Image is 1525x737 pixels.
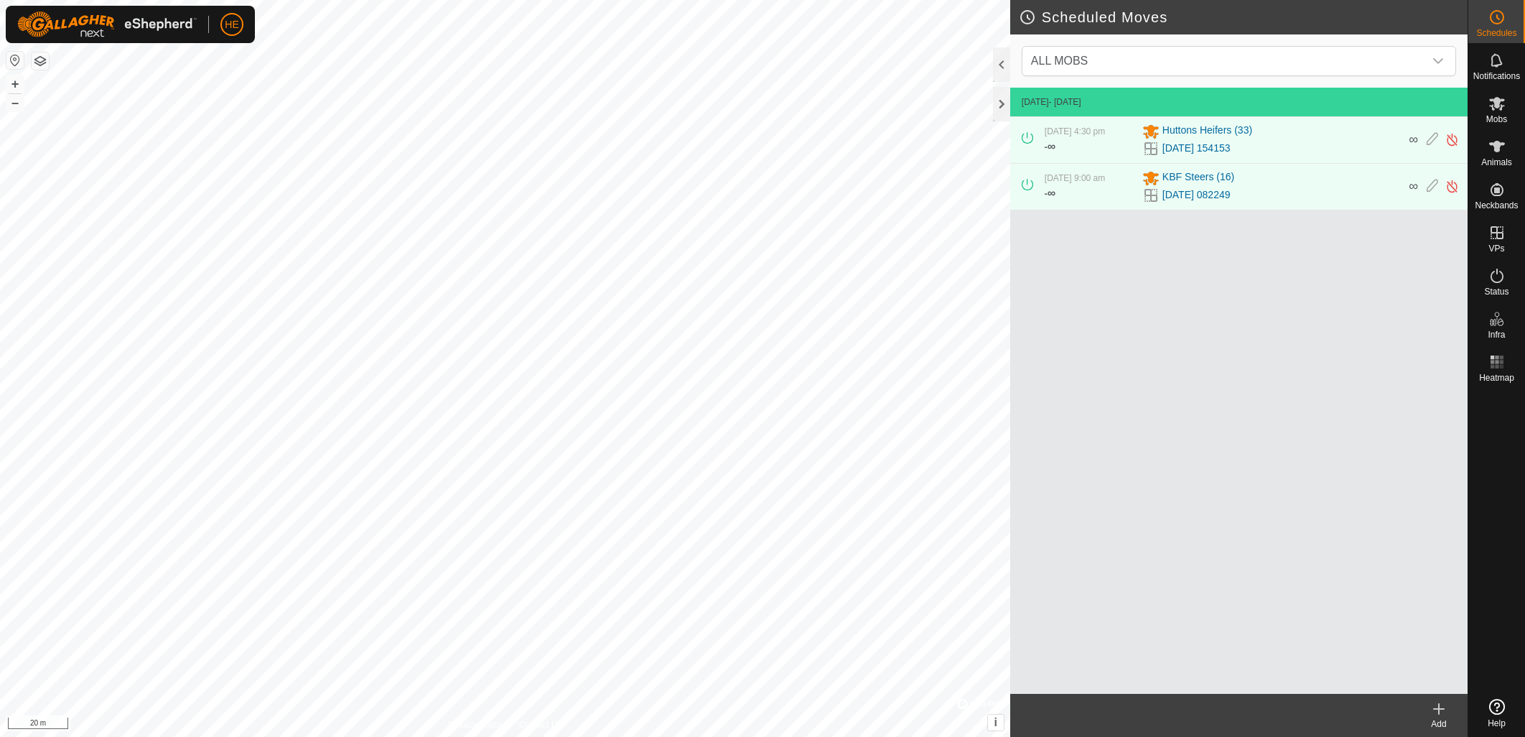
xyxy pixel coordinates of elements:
[1162,141,1231,156] a: [DATE] 154153
[1048,187,1055,199] span: ∞
[1045,138,1055,155] div: -
[1409,132,1418,147] span: ∞
[1468,693,1525,733] a: Help
[6,75,24,93] button: +
[1019,9,1468,26] h2: Scheduled Moves
[1410,718,1468,731] div: Add
[1473,72,1520,80] span: Notifications
[994,716,997,728] span: i
[1445,179,1459,194] img: Turn off schedule move
[1045,173,1105,183] span: [DATE] 9:00 am
[448,718,502,731] a: Privacy Policy
[1484,287,1508,296] span: Status
[1045,126,1105,136] span: [DATE] 4:30 pm
[1031,55,1088,67] span: ALL MOBS
[32,52,49,70] button: Map Layers
[1445,132,1459,147] img: Turn off schedule move
[1486,115,1507,124] span: Mobs
[1162,187,1231,203] a: [DATE] 082249
[1162,170,1234,187] span: KBF Steers (16)
[1409,179,1418,193] span: ∞
[1045,185,1055,202] div: -
[1048,140,1055,152] span: ∞
[1022,97,1049,107] span: [DATE]
[1481,158,1512,167] span: Animals
[17,11,197,37] img: Gallagher Logo
[225,17,238,32] span: HE
[1476,29,1516,37] span: Schedules
[1475,201,1518,210] span: Neckbands
[1488,244,1504,253] span: VPs
[988,715,1004,731] button: i
[1162,123,1252,140] span: Huttons Heifers (33)
[1424,47,1452,75] div: dropdown trigger
[1049,97,1081,107] span: - [DATE]
[1488,330,1505,339] span: Infra
[6,52,24,69] button: Reset Map
[6,94,24,111] button: –
[519,718,561,731] a: Contact Us
[1488,719,1506,728] span: Help
[1479,374,1514,382] span: Heatmap
[1025,47,1424,75] span: ALL MOBS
